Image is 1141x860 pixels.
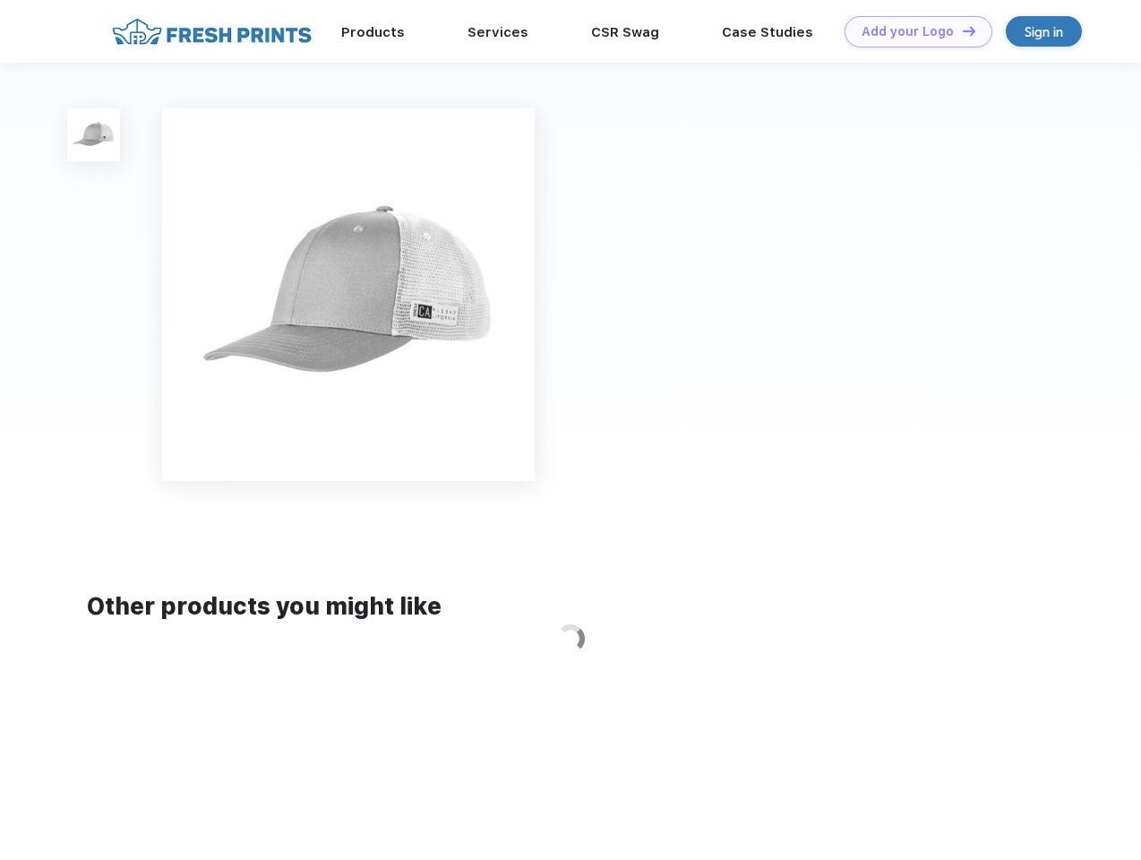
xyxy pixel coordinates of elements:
img: DT [963,26,975,36]
img: fo%20logo%202.webp [107,16,317,47]
div: Add your Logo [862,24,954,39]
a: Sign in [1006,16,1082,47]
a: Products [341,24,405,40]
img: func=resize&h=100 [67,108,120,161]
div: Sign in [1025,21,1063,42]
img: func=resize&h=640 [162,108,535,481]
div: Other products you might like [87,589,1053,624]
